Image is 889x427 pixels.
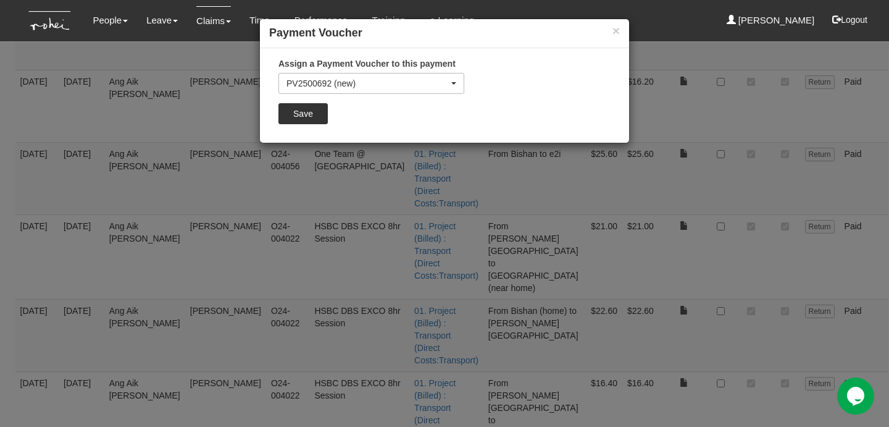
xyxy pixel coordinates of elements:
[612,24,620,37] button: ×
[269,27,362,39] b: Payment Voucher
[278,57,456,70] label: Assign a Payment Voucher to this payment
[278,103,328,124] input: Save
[837,378,877,415] iframe: chat widget
[286,77,449,90] div: PV2500692 (new)
[278,73,464,94] button: PV2500692 (new)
